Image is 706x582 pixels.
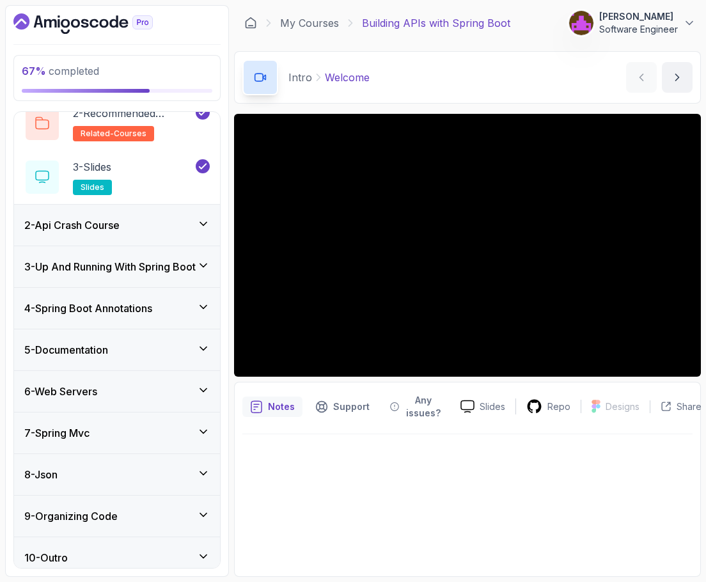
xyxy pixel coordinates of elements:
[14,371,220,412] button: 6-Web Servers
[244,17,257,29] a: Dashboard
[14,413,220,453] button: 7-Spring Mvc
[362,15,510,31] p: Building APIs with Spring Boot
[234,114,701,377] iframe: 1 - Hi
[308,390,377,423] button: Support button
[547,400,570,413] p: Repo
[382,390,450,423] button: Feedback button
[450,400,515,413] a: Slides
[22,65,46,77] span: 67 %
[24,508,118,524] h3: 9 - Organizing Code
[24,217,120,233] h3: 2 - Api Crash Course
[24,259,196,274] h3: 3 - Up And Running With Spring Boot
[73,106,193,121] p: 2 - Recommended Courses
[24,159,210,195] button: 3-Slidesslides
[599,10,678,23] p: [PERSON_NAME]
[480,400,505,413] p: Slides
[516,398,581,414] a: Repo
[662,62,693,93] button: next content
[24,301,152,316] h3: 4 - Spring Boot Annotations
[24,342,108,358] h3: 5 - Documentation
[73,159,111,175] p: 3 - Slides
[24,106,210,141] button: 2-Recommended Coursesrelated-courses
[14,496,220,537] button: 9-Organizing Code
[14,288,220,329] button: 4-Spring Boot Annotations
[242,390,302,423] button: notes button
[569,11,593,35] img: user profile image
[606,400,639,413] p: Designs
[677,400,702,413] p: Share
[24,425,90,441] h3: 7 - Spring Mvc
[81,129,146,139] span: related-courses
[325,70,370,85] p: Welcome
[404,394,443,420] p: Any issues?
[14,246,220,287] button: 3-Up And Running With Spring Boot
[288,70,312,85] p: Intro
[14,329,220,370] button: 5-Documentation
[280,15,339,31] a: My Courses
[268,400,295,413] p: Notes
[333,400,370,413] p: Support
[569,10,696,36] button: user profile image[PERSON_NAME]Software Engineer
[650,400,702,413] button: Share
[14,205,220,246] button: 2-Api Crash Course
[24,384,97,399] h3: 6 - Web Servers
[81,182,104,193] span: slides
[22,65,99,77] span: completed
[626,62,657,93] button: previous content
[24,550,68,565] h3: 10 - Outro
[14,454,220,495] button: 8-Json
[599,23,678,36] p: Software Engineer
[13,13,182,34] a: Dashboard
[14,537,220,578] button: 10-Outro
[24,467,58,482] h3: 8 - Json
